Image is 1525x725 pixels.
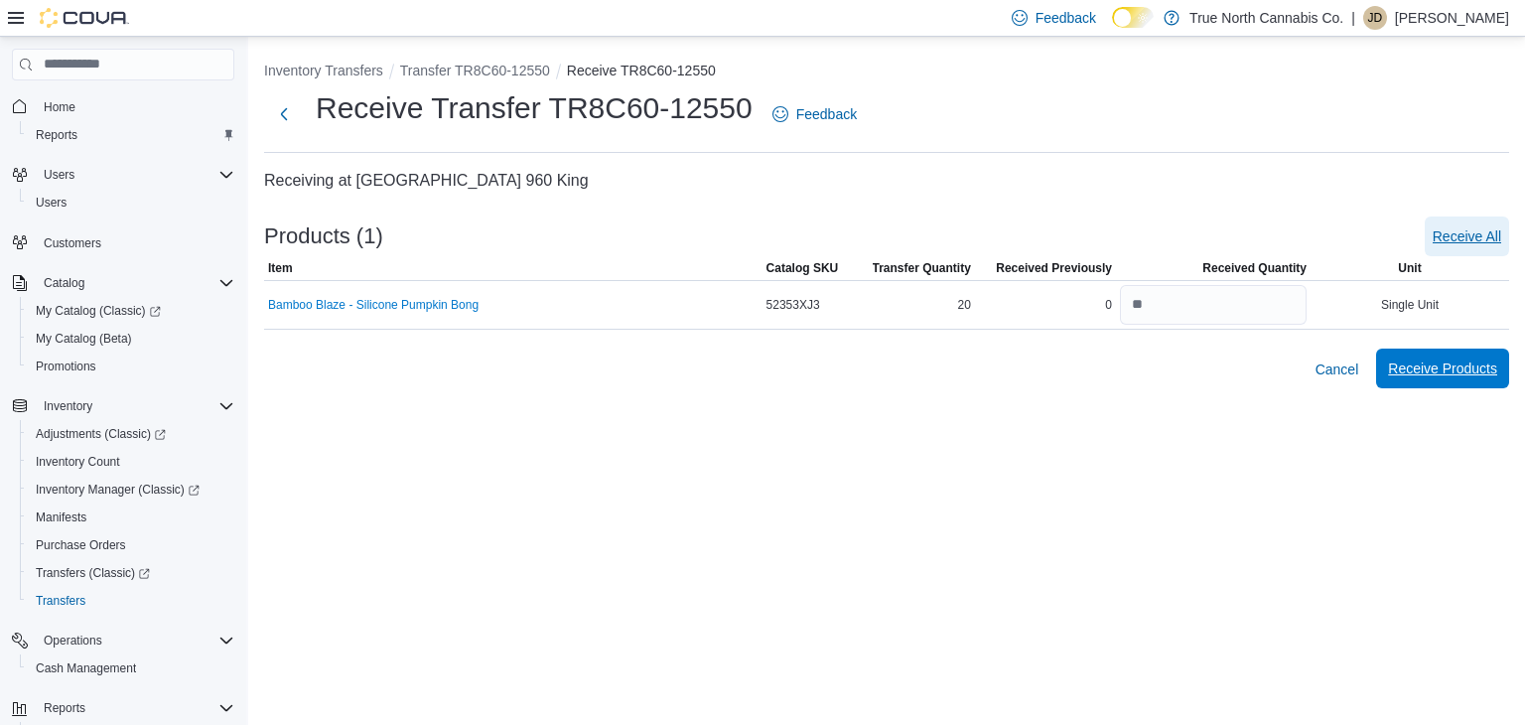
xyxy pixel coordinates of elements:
[20,420,242,448] a: Adjustments (Classic)
[264,224,383,248] h3: Products (1)
[873,260,971,276] span: Transfer Quantity
[1351,6,1355,30] p: |
[36,359,96,374] span: Promotions
[1311,256,1509,280] button: Unit
[28,561,158,585] a: Transfers (Classic)
[36,565,150,581] span: Transfers (Classic)
[20,121,242,149] button: Reports
[28,355,234,378] span: Promotions
[766,297,820,313] span: 52353XJ3
[36,95,83,119] a: Home
[28,123,234,147] span: Reports
[28,123,85,147] a: Reports
[20,353,242,380] button: Promotions
[28,506,234,529] span: Manifests
[1425,217,1509,256] button: Receive All
[28,478,234,502] span: Inventory Manager (Classic)
[28,450,128,474] a: Inventory Count
[44,700,85,716] span: Reports
[28,561,234,585] span: Transfers (Classic)
[996,260,1112,276] span: Received Previously
[36,696,93,720] button: Reports
[36,271,92,295] button: Catalog
[36,696,234,720] span: Reports
[28,656,234,680] span: Cash Management
[36,394,234,418] span: Inventory
[40,8,129,28] img: Cova
[1116,256,1311,280] button: Received Quantity
[316,88,753,128] h1: Receive Transfer TR8C60-12550
[4,269,242,297] button: Catalog
[36,163,82,187] button: Users
[958,297,971,313] span: 20
[264,61,1509,84] nav: An example of EuiBreadcrumbs
[28,506,94,529] a: Manifests
[400,63,550,78] button: Transfer TR8C60-12550
[36,660,136,676] span: Cash Management
[1398,260,1421,276] span: Unit
[36,482,200,498] span: Inventory Manager (Classic)
[854,256,975,280] button: Transfer Quantity
[36,593,85,609] span: Transfers
[44,633,102,649] span: Operations
[1105,297,1112,313] span: 0
[28,355,104,378] a: Promotions
[4,627,242,654] button: Operations
[36,94,234,119] span: Home
[36,271,234,295] span: Catalog
[268,298,479,312] button: Bamboo Blaze - Silicone Pumpkin Bong
[1308,350,1367,389] button: Cancel
[1368,6,1383,30] span: JD
[975,256,1116,280] button: Received Previously
[28,533,134,557] a: Purchase Orders
[20,297,242,325] a: My Catalog (Classic)
[44,275,84,291] span: Catalog
[36,163,234,187] span: Users
[28,450,234,474] span: Inventory Count
[28,533,234,557] span: Purchase Orders
[20,654,242,682] button: Cash Management
[28,191,234,215] span: Users
[1363,6,1387,30] div: Jessica Devereux
[20,448,242,476] button: Inventory Count
[28,589,93,613] a: Transfers
[1311,293,1509,317] div: Single Unit
[4,392,242,420] button: Inventory
[264,169,1509,193] h4: Receiving at [GEOGRAPHIC_DATA] 960 King
[28,191,74,215] a: Users
[264,63,383,78] button: Inventory Transfers
[36,509,86,525] span: Manifests
[4,92,242,121] button: Home
[44,167,74,183] span: Users
[796,104,857,124] span: Feedback
[28,327,140,351] a: My Catalog (Beta)
[44,235,101,251] span: Customers
[36,231,109,255] a: Customers
[36,454,120,470] span: Inventory Count
[36,331,132,347] span: My Catalog (Beta)
[36,303,161,319] span: My Catalog (Classic)
[1433,226,1501,246] span: Receive All
[36,195,67,211] span: Users
[567,63,716,78] button: Receive TR8C60-12550
[1189,6,1343,30] p: True North Cannabis Co.
[28,589,234,613] span: Transfers
[264,256,762,280] button: Item
[20,189,242,217] button: Users
[4,161,242,189] button: Users
[4,228,242,257] button: Customers
[36,230,234,255] span: Customers
[28,299,234,323] span: My Catalog (Classic)
[28,299,169,323] a: My Catalog (Classic)
[28,422,174,446] a: Adjustments (Classic)
[36,629,110,652] button: Operations
[1036,8,1096,28] span: Feedback
[44,398,92,414] span: Inventory
[20,559,242,587] a: Transfers (Classic)
[36,629,234,652] span: Operations
[36,394,100,418] button: Inventory
[36,426,166,442] span: Adjustments (Classic)
[36,537,126,553] span: Purchase Orders
[28,478,208,502] a: Inventory Manager (Classic)
[20,531,242,559] button: Purchase Orders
